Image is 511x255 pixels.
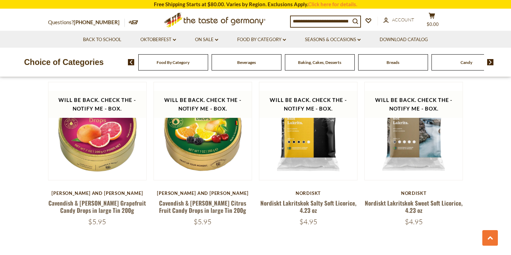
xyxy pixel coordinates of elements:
a: Cavendish & [PERSON_NAME] Grapefruit Candy Drops in large Tin 200g [48,199,146,215]
a: Download Catalog [380,36,428,44]
span: $4.95 [405,217,423,226]
a: Nordiskt Lakritskok Sweet Soft Licorice, 4.23 oz [365,199,463,215]
a: Beverages [237,60,256,65]
a: Breads [387,60,399,65]
a: Back to School [83,36,121,44]
img: previous arrow [128,59,134,65]
img: Cavendish & Harvey Citrus Fruit Candy Drops in large Tin 200g [154,82,252,180]
p: Questions? [48,18,125,27]
span: Account [392,17,414,22]
a: Account [383,16,414,24]
img: next arrow [487,59,494,65]
a: [PHONE_NUMBER] [74,19,120,25]
img: Nordiskt Lakritskok Salty Soft Licorice, 4.23 oz [259,82,357,180]
div: Nordiskt [364,190,463,196]
span: $0.00 [427,21,439,27]
span: $5.95 [88,217,106,226]
a: Click here for details. [308,1,357,7]
a: Nordiskt Lakritskok Salty Soft Licorice, 4.23 oz [260,199,356,215]
a: Oktoberfest [140,36,176,44]
button: $0.00 [421,12,442,30]
a: Candy [461,60,472,65]
div: [PERSON_NAME] and [PERSON_NAME] [48,190,147,196]
a: Cavendish & [PERSON_NAME] Citrus Fruit Candy Drops in large Tin 200g [159,199,246,215]
a: Food By Category [157,60,189,65]
a: Food By Category [237,36,286,44]
span: $4.95 [299,217,317,226]
img: Cavendish & Harvey Pink Grapefruit Candy Drops in large Tin 200g [48,82,146,180]
a: Seasons & Occasions [305,36,361,44]
div: [PERSON_NAME] and [PERSON_NAME] [154,190,252,196]
div: Nordiskt [259,190,357,196]
img: Nordiskt Lakritskok Sweet Soft Licorice, 4.23 oz [365,82,463,180]
a: On Sale [195,36,218,44]
a: Baking, Cakes, Desserts [298,60,341,65]
span: $5.95 [194,217,212,226]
